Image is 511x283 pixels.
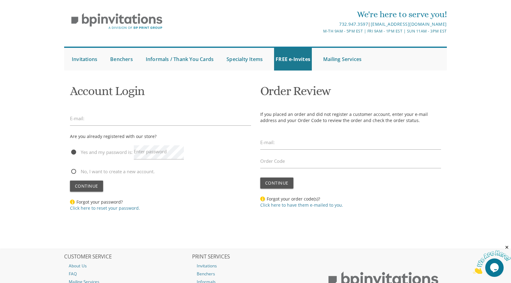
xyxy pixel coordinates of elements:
div: We're here to serve you! [192,8,447,21]
a: Benchers [192,270,319,278]
button: Continue [70,181,103,192]
label: Enter password [134,148,167,155]
div: | [192,21,447,28]
a: Specialty Items [225,48,264,71]
label: Order Code [260,158,285,164]
img: BP Invitation Loft [64,9,169,34]
p: If you placed an order and did not register a customer account, enter your e-mail address and you... [260,111,441,124]
a: Click here to reset your password. [70,205,140,211]
a: Click here to have them e-mailed to you. [260,202,343,208]
span: Continue [265,180,288,186]
img: Forgot your order code(s)? [260,196,265,201]
iframe: chat widget [473,245,511,274]
a: [EMAIL_ADDRESS][DOMAIN_NAME] [371,21,447,27]
img: Forgot your password? [70,199,75,205]
label: E-mail: [260,139,275,146]
span: Forgot your password? [70,199,140,211]
a: Mailing Services [322,48,363,71]
a: FREE e-Invites [274,48,312,71]
a: Informals / Thank You Cards [144,48,215,71]
button: Continue [260,178,293,189]
span: No, I want to create a new account. [70,168,155,175]
a: About Us [64,262,191,270]
h1: Account Login [70,84,251,102]
a: Invitations [192,262,319,270]
a: Benchers [109,48,134,71]
div: Are you already registered with our store? [70,133,157,140]
h2: PRINT SERVICES [192,254,319,260]
label: E-mail: [70,115,84,122]
a: 732.947.3597 [339,21,368,27]
h1: Order Review [260,84,441,102]
div: M-Th 9am - 5pm EST | Fri 9am - 1pm EST | Sun 11am - 3pm EST [192,28,447,34]
span: Continue [75,183,98,189]
a: Invitations [70,48,99,71]
span: Forgot your order code(s)? [260,196,343,208]
span: Yes and my password is: [70,148,133,156]
h2: CUSTOMER SERVICE [64,254,191,260]
a: FAQ [64,270,191,278]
